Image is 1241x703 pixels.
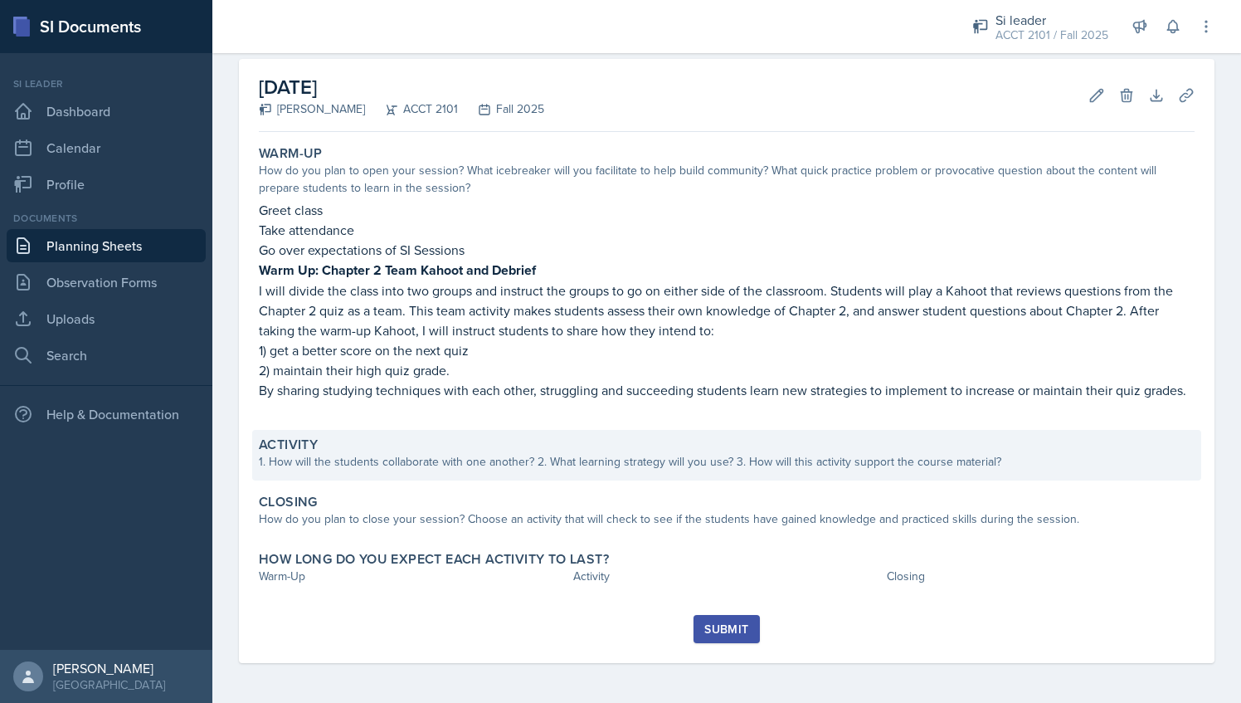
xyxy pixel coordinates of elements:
div: [GEOGRAPHIC_DATA] [53,676,165,693]
p: Go over expectations of SI Sessions [259,240,1195,260]
div: Submit [704,622,748,636]
div: Help & Documentation [7,398,206,431]
a: Search [7,339,206,372]
p: By sharing studying techniques with each other, struggling and succeeding students learn new stra... [259,380,1195,400]
div: 1. How will the students collaborate with one another? 2. What learning strategy will you use? 3.... [259,453,1195,471]
h2: [DATE] [259,72,544,102]
label: Closing [259,494,318,510]
div: Warm-Up [259,568,567,585]
div: How do you plan to close your session? Choose an activity that will check to see if the students ... [259,510,1195,528]
div: ACCT 2101 [365,100,458,118]
p: Take attendance [259,220,1195,240]
div: [PERSON_NAME] [259,100,365,118]
p: I will divide the class into two groups and instruct the groups to go on either side of the class... [259,281,1195,340]
a: Uploads [7,302,206,335]
div: Activity [573,568,881,585]
a: Dashboard [7,95,206,128]
a: Observation Forms [7,266,206,299]
label: Warm-Up [259,145,323,162]
label: How long do you expect each activity to last? [259,551,609,568]
div: How do you plan to open your session? What icebreaker will you facilitate to help build community... [259,162,1195,197]
a: Calendar [7,131,206,164]
p: Greet class [259,200,1195,220]
p: 1) get a better score on the next quiz [259,340,1195,360]
a: Profile [7,168,206,201]
div: Closing [887,568,1195,585]
div: Fall 2025 [458,100,544,118]
div: [PERSON_NAME] [53,660,165,676]
a: Planning Sheets [7,229,206,262]
p: 2) maintain their high quiz grade. [259,360,1195,380]
div: Si leader [995,10,1108,30]
button: Submit [693,615,759,643]
strong: Warm Up: Chapter 2 Team Kahoot and Debrief [259,261,536,280]
div: ACCT 2101 / Fall 2025 [995,27,1108,44]
label: Activity [259,437,318,453]
div: Si leader [7,76,206,91]
div: Documents [7,211,206,226]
